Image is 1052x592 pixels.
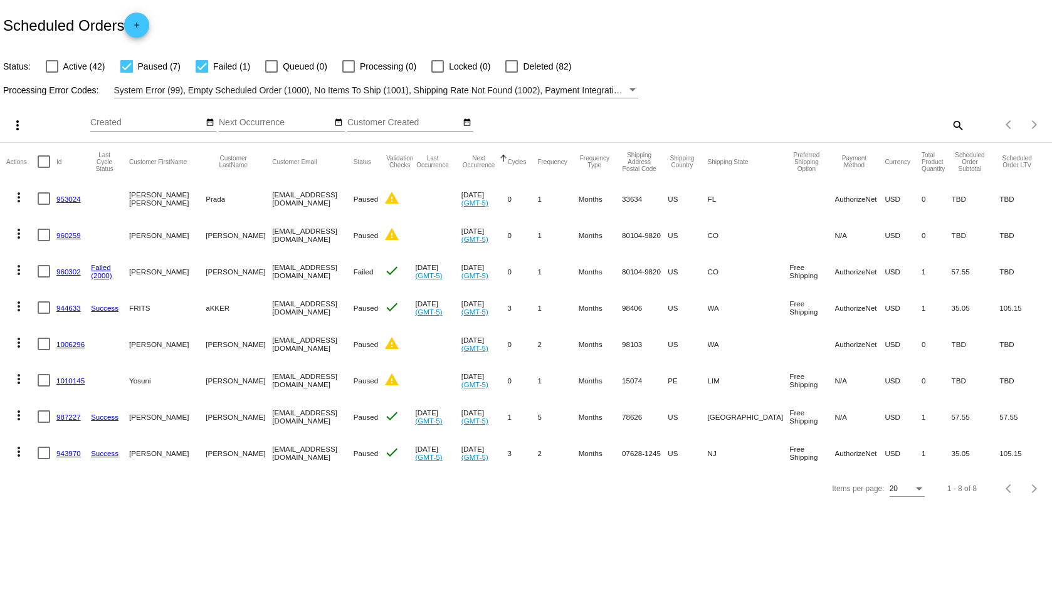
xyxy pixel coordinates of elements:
[622,435,668,471] mat-cell: 07628-1245
[668,289,707,326] mat-cell: US
[272,253,353,289] mat-cell: [EMAIL_ADDRESS][DOMAIN_NAME]
[415,271,442,279] a: (GMT-5)
[461,235,488,243] a: (GMT-5)
[91,304,118,312] a: Success
[947,484,977,493] div: 1 - 8 of 8
[384,372,399,387] mat-icon: warning
[206,118,214,128] mat-icon: date_range
[835,180,885,217] mat-cell: AuthorizeNet
[622,362,668,398] mat-cell: 15074
[91,413,118,421] a: Success
[999,217,1046,253] mat-cell: TBD
[622,180,668,217] mat-cell: 33634
[461,344,488,352] a: (GMT-5)
[354,231,378,239] span: Paused
[11,371,26,387] mat-icon: more_vert
[384,408,399,423] mat-icon: check
[206,217,272,253] mat-cell: [PERSON_NAME]
[384,299,399,314] mat-icon: check
[415,253,461,289] mat-cell: [DATE]
[668,180,707,217] mat-cell: US
[952,289,1000,326] mat-cell: 35.05
[461,417,488,425] a: (GMT-5)
[11,262,26,278] mat-icon: more_vert
[56,340,85,348] a: 1006296
[129,362,206,398] mat-cell: Yosuni
[3,13,149,38] h2: Scheduled Orders
[56,195,81,203] a: 953024
[668,217,707,253] mat-cell: US
[415,435,461,471] mat-cell: [DATE]
[461,289,508,326] mat-cell: [DATE]
[708,217,790,253] mat-cell: CO
[922,289,952,326] mat-cell: 1
[997,112,1022,137] button: Previous page
[129,289,206,326] mat-cell: FRITS
[950,115,965,135] mat-icon: search
[272,362,353,398] mat-cell: [EMAIL_ADDRESS][DOMAIN_NAME]
[272,180,353,217] mat-cell: [EMAIL_ADDRESS][DOMAIN_NAME]
[384,336,399,351] mat-icon: warning
[789,253,834,289] mat-cell: Free Shipping
[354,413,378,421] span: Paused
[537,217,578,253] mat-cell: 1
[537,398,578,435] mat-cell: 5
[668,435,707,471] mat-cell: US
[708,326,790,362] mat-cell: WA
[835,362,885,398] mat-cell: N/A
[885,289,922,326] mat-cell: USD
[11,408,26,423] mat-icon: more_vert
[354,267,374,276] span: Failed
[885,398,922,435] mat-cell: USD
[206,398,272,435] mat-cell: [PERSON_NAME]
[952,362,1000,398] mat-cell: TBD
[449,59,490,74] span: Locked (0)
[579,180,622,217] mat-cell: Months
[91,449,118,457] a: Success
[537,435,578,471] mat-cell: 2
[579,398,622,435] mat-cell: Months
[507,435,537,471] mat-cell: 3
[668,362,707,398] mat-cell: PE
[354,158,371,165] button: Change sorting for Status
[507,217,537,253] mat-cell: 0
[835,435,885,471] mat-cell: AuthorizeNet
[129,21,144,36] mat-icon: add
[537,326,578,362] mat-cell: 2
[129,326,206,362] mat-cell: [PERSON_NAME]
[999,398,1046,435] mat-cell: 57.55
[922,398,952,435] mat-cell: 1
[272,435,353,471] mat-cell: [EMAIL_ADDRESS][DOMAIN_NAME]
[507,289,537,326] mat-cell: 3
[708,289,790,326] mat-cell: WA
[890,484,898,493] span: 20
[789,435,834,471] mat-cell: Free Shipping
[461,199,488,207] a: (GMT-5)
[354,195,378,203] span: Paused
[952,253,1000,289] mat-cell: 57.55
[11,335,26,350] mat-icon: more_vert
[999,326,1046,362] mat-cell: TBD
[708,180,790,217] mat-cell: FL
[461,326,508,362] mat-cell: [DATE]
[922,362,952,398] mat-cell: 0
[461,217,508,253] mat-cell: [DATE]
[415,289,461,326] mat-cell: [DATE]
[272,289,353,326] mat-cell: [EMAIL_ADDRESS][DOMAIN_NAME]
[129,435,206,471] mat-cell: [PERSON_NAME]
[384,190,399,205] mat-icon: warning
[507,326,537,362] mat-cell: 0
[461,271,488,279] a: (GMT-5)
[354,340,378,348] span: Paused
[461,180,508,217] mat-cell: [DATE]
[11,444,26,459] mat-icon: more_vert
[789,398,834,435] mat-cell: Free Shipping
[999,435,1046,471] mat-cell: 105.15
[129,158,187,165] button: Change sorting for CustomerFirstName
[523,59,571,74] span: Deleted (82)
[622,152,656,172] button: Change sorting for ShippingPostcode
[952,217,1000,253] mat-cell: TBD
[579,155,611,169] button: Change sorting for FrequencyType
[789,362,834,398] mat-cell: Free Shipping
[129,253,206,289] mat-cell: [PERSON_NAME]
